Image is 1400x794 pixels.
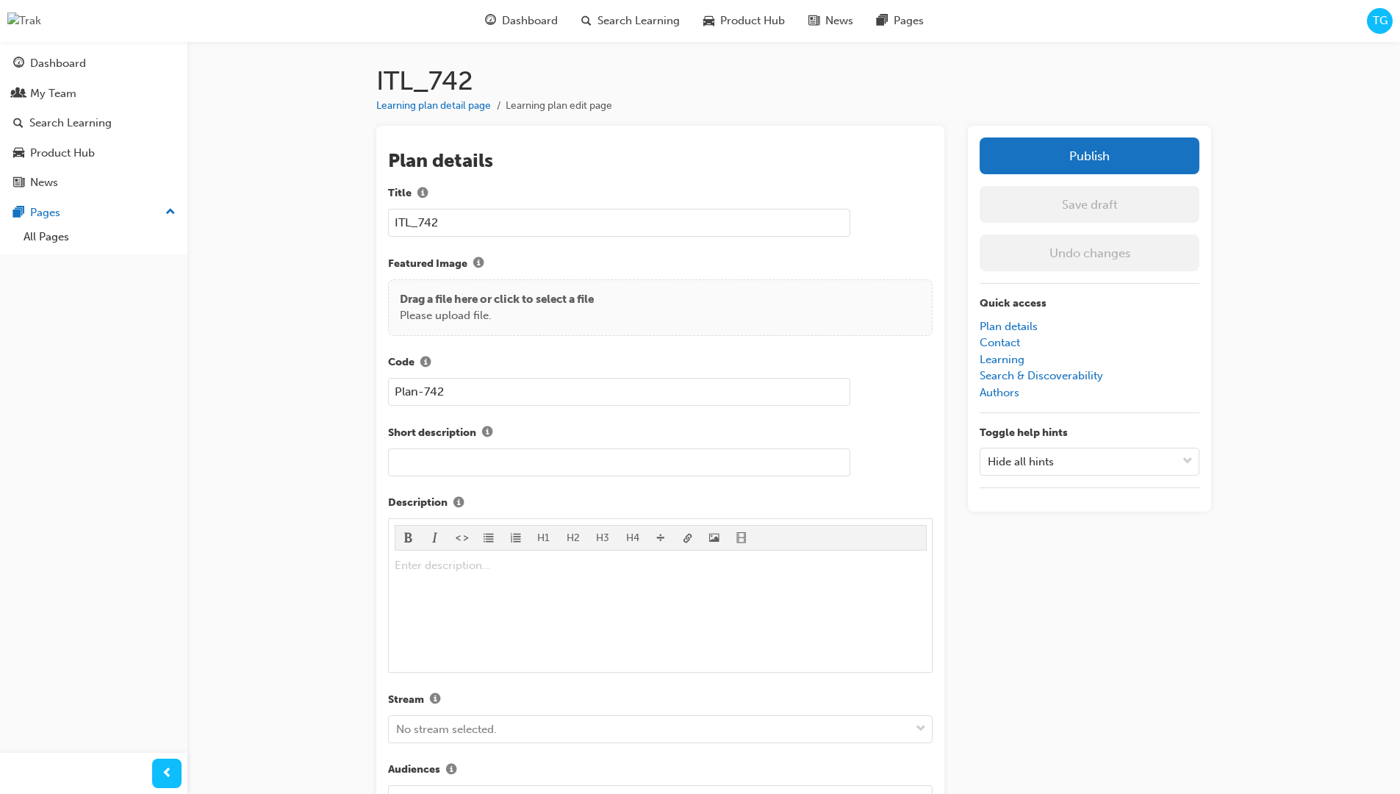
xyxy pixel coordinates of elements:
span: format_bold-icon [403,533,414,546]
button: Save draft [980,186,1199,223]
div: Drag a file here or click to select a filePlease upload file. [388,279,933,336]
button: video-icon [728,526,755,550]
span: format_ul-icon [484,533,494,546]
p: Drag a file here or click to select a file [400,291,594,308]
button: H4 [618,526,648,550]
span: info-icon [482,427,492,440]
span: down-icon [916,720,926,739]
p: Quick access [980,296,1199,312]
span: News [825,12,853,29]
button: Title [412,185,434,204]
div: Search Learning [29,115,112,132]
button: format_italic-icon [422,526,449,550]
a: Plan details [980,320,1038,333]
li: Learning plan edit page [506,98,612,115]
div: Product Hub [30,145,95,162]
p: Please upload file. [400,307,594,324]
span: link-icon [683,533,693,546]
div: Pages [30,204,60,221]
button: format_ol-icon [503,526,530,550]
button: link-icon [675,526,702,550]
label: Title [388,185,933,204]
span: divider-icon [656,533,666,546]
span: format_italic-icon [430,533,440,546]
span: Pages [894,12,924,29]
button: format_monospace-icon [449,526,476,550]
span: Audiences [388,762,440,779]
button: Audiences [440,761,462,780]
span: up-icon [165,203,176,222]
span: prev-icon [162,765,173,783]
a: Learning plan detail page [376,99,491,112]
a: search-iconSearch Learning [570,6,692,36]
button: H1 [529,526,559,550]
a: pages-iconPages [865,6,936,36]
label: Description [388,494,933,513]
div: No stream selected. [396,721,497,738]
a: Contact [980,336,1020,349]
span: info-icon [430,694,440,707]
span: Dashboard [502,12,558,29]
button: H3 [588,526,618,550]
img: Trak [7,12,41,29]
span: car-icon [703,12,714,30]
button: image-icon [701,526,728,550]
div: Dashboard [30,55,86,72]
div: Hide all hints [988,453,1054,470]
a: My Team [6,80,182,107]
span: Search Learning [597,12,680,29]
span: info-icon [453,498,464,510]
a: guage-iconDashboard [473,6,570,36]
span: news-icon [808,12,819,30]
label: Code [388,354,933,373]
button: format_ul-icon [475,526,503,550]
button: Code [414,354,437,373]
span: video-icon [736,533,747,546]
span: Product Hub [720,12,785,29]
span: image-icon [709,533,719,546]
a: Search Learning [6,110,182,137]
button: Undo changes [980,235,1199,271]
a: Authors [980,386,1019,399]
span: format_ol-icon [511,533,521,546]
button: Stream [424,690,446,709]
button: H2 [559,526,589,550]
a: Dashboard [6,50,182,77]
button: divider-icon [647,526,675,550]
button: format_bold-icon [395,526,423,550]
span: TG [1373,12,1388,29]
p: Toggle help hints [980,425,1199,442]
span: pages-icon [877,12,888,30]
a: Learning [980,353,1024,366]
span: info-icon [417,188,428,201]
span: down-icon [1182,452,1193,471]
span: news-icon [13,176,24,190]
a: All Pages [18,226,182,248]
button: Pages [6,199,182,226]
a: car-iconProduct Hub [692,6,797,36]
label: Featured Image [388,254,933,273]
span: format_monospace-icon [457,533,467,546]
a: Product Hub [6,140,182,167]
span: info-icon [473,258,484,271]
a: News [6,169,182,196]
a: news-iconNews [797,6,865,36]
span: guage-icon [485,12,496,30]
span: pages-icon [13,207,24,220]
span: car-icon [13,147,24,160]
button: DashboardMy TeamSearch LearningProduct HubNews [6,47,182,199]
button: Description [448,494,470,513]
span: search-icon [13,117,24,130]
button: Short description [476,423,498,443]
span: guage-icon [13,57,24,71]
h2: Plan details [388,149,933,173]
span: info-icon [446,765,456,777]
button: TG [1367,8,1393,34]
span: info-icon [420,357,431,370]
a: Search & Discoverability [980,369,1103,382]
div: My Team [30,85,76,102]
div: News [30,174,58,191]
label: Stream [388,690,933,709]
span: search-icon [581,12,592,30]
